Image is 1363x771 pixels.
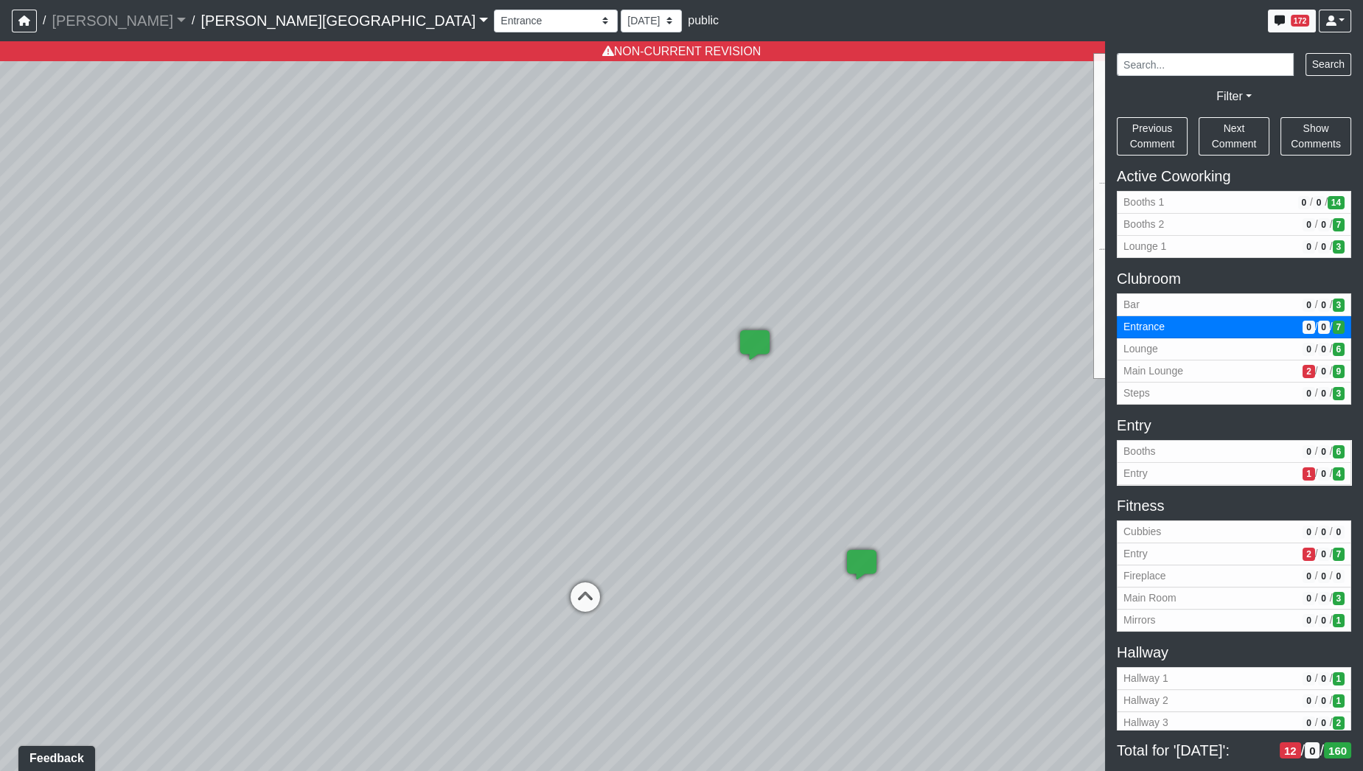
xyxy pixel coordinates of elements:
button: Bar0/0/3 [1117,293,1351,316]
button: Fireplace0/0/0 [1117,565,1351,587]
button: Booths 20/0/7 [1117,214,1351,236]
span: # of resolved comments in revision [1328,196,1345,209]
span: # of QA/customer approval comments in revision [1313,196,1325,209]
span: # of QA/customer approval comments in revision [1318,614,1330,627]
span: # of QA/customer approval comments in revision [1318,672,1330,685]
input: Search [1117,53,1294,76]
span: # of resolved comments in revision [1333,672,1345,685]
span: Booths 1 [1123,195,1292,210]
span: # of resolved comments in revision [1333,299,1345,312]
span: / [1330,217,1333,232]
span: # of resolved comments in revision [1333,467,1345,481]
span: Entry [1123,466,1297,481]
iframe: Ybug feedback widget [11,742,98,771]
span: Hallway 3 [1123,715,1297,730]
span: # of resolved comments in revision [1333,592,1345,605]
span: Booths [1123,444,1297,459]
span: / [1315,546,1318,562]
span: / [1330,363,1333,379]
button: Hallway 10/0/1 [1117,667,1351,690]
a: NON-CURRENT REVISION [602,45,761,57]
span: # of QA/customer approval comments in revision [1318,387,1330,400]
span: / [1301,742,1306,759]
span: # of open/more info comments in revision [1303,365,1314,378]
span: # of open/more info comments in revision [1280,742,1301,759]
span: / [1325,195,1328,210]
span: # of QA/customer approval comments in revision [1318,365,1330,378]
span: # of QA/customer approval comments in revision [1318,526,1330,539]
button: Hallway 30/0/2 [1117,712,1351,734]
span: / [1315,319,1318,335]
span: # of QA/customer approval comments in revision [1305,742,1320,759]
span: Cubbies [1123,524,1297,540]
button: Booths 10/0/14 [1117,191,1351,214]
button: Previous Comment [1117,117,1188,156]
button: Show Comments [1280,117,1351,156]
button: Next Comment [1199,117,1269,156]
span: # of resolved comments in revision [1333,570,1345,583]
span: # of resolved comments in revision [1333,694,1345,708]
span: # of QA/customer approval comments in revision [1318,218,1330,231]
span: / [1315,239,1318,254]
button: Main Room0/0/3 [1117,587,1351,610]
h5: Hallway [1117,643,1351,661]
span: # of QA/customer approval comments in revision [1318,570,1330,583]
button: Cubbies0/0/0 [1117,520,1351,543]
span: Lounge [1123,341,1297,357]
button: Main Lounge2/0/9 [1117,360,1351,383]
span: / [1330,385,1333,401]
span: / [1330,239,1333,254]
span: # of resolved comments in revision [1333,387,1345,400]
span: Steps [1123,385,1297,401]
span: Main Room [1123,590,1297,606]
span: / [1315,693,1318,708]
button: Entry2/0/7 [1117,543,1351,565]
span: # of resolved comments in revision [1333,365,1345,378]
span: # of resolved comments in revision [1333,526,1345,539]
h5: Clubroom [1117,270,1351,287]
a: Filter [1216,90,1252,102]
span: / [1315,297,1318,313]
span: Hallway 1 [1123,671,1297,686]
span: / [1330,319,1333,335]
span: # of open/more info comments in revision [1303,614,1314,627]
button: Steps0/0/3 [1117,383,1351,405]
span: # of open/more info comments in revision [1303,321,1314,334]
span: Entrance [1123,319,1297,335]
span: # of resolved comments in revision [1333,716,1345,730]
span: # of open/more info comments in revision [1303,672,1314,685]
span: / [1330,341,1333,357]
span: Hallway 2 [1123,693,1297,708]
span: / [1330,444,1333,459]
span: # of QA/customer approval comments in revision [1318,592,1330,605]
span: / [1315,217,1318,232]
span: Booths 2 [1123,217,1297,232]
span: / [1330,693,1333,708]
button: Search [1306,53,1351,76]
span: / [1315,671,1318,686]
span: # of QA/customer approval comments in revision [1318,467,1330,481]
span: / [1315,613,1318,628]
span: / [1330,671,1333,686]
span: / [1315,363,1318,379]
span: / [1330,524,1333,540]
span: # of QA/customer approval comments in revision [1318,716,1330,730]
span: # of resolved comments in revision [1333,445,1345,458]
span: Lounge 1 [1123,239,1297,254]
span: / [1315,590,1318,606]
span: # of open/more info comments in revision [1303,343,1314,356]
span: / [1315,444,1318,459]
span: # of QA/customer approval comments in revision [1318,343,1330,356]
span: / [186,6,201,35]
span: # of open/more info comments in revision [1303,299,1314,312]
span: # of QA/customer approval comments in revision [1318,694,1330,708]
button: 172 [1268,10,1317,32]
span: # of resolved comments in revision [1333,321,1345,334]
span: / [1330,568,1333,584]
span: # of open/more info comments in revision [1303,387,1314,400]
h5: Active Coworking [1117,167,1351,185]
span: Mirrors [1123,613,1297,628]
span: # of QA/customer approval comments in revision [1318,445,1330,458]
button: Entry1/0/4 [1117,463,1351,485]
